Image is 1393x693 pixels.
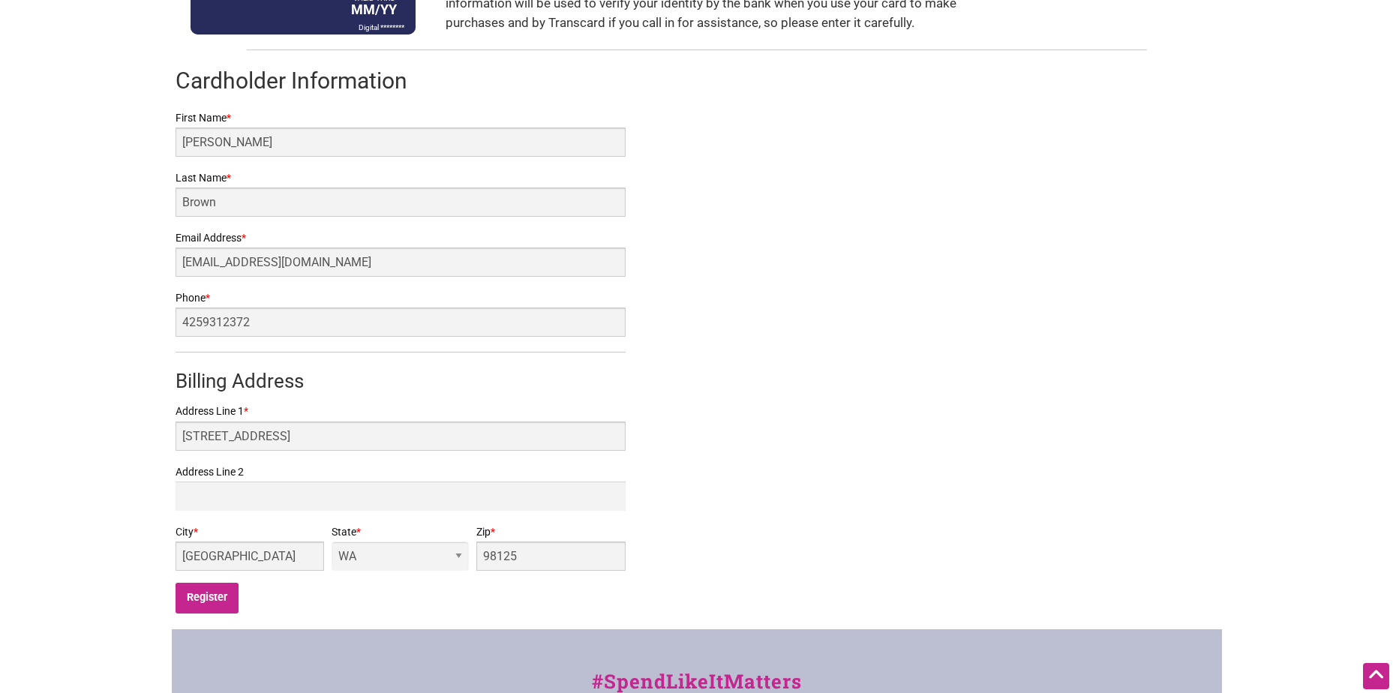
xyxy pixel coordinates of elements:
h3: Billing Address [176,367,626,394]
label: Last Name [176,169,626,187]
label: First Name [176,109,626,127]
div: Scroll Back to Top [1363,663,1389,689]
label: Zip [476,523,626,541]
label: Phone [176,289,626,307]
label: Email Address [176,229,626,247]
label: Address Line 2 [176,463,626,481]
label: Address Line 1 [176,402,626,421]
label: State [332,523,469,541]
label: City [176,523,325,541]
h2: Cardholder Information [176,65,1218,97]
input: Register [176,583,239,613]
